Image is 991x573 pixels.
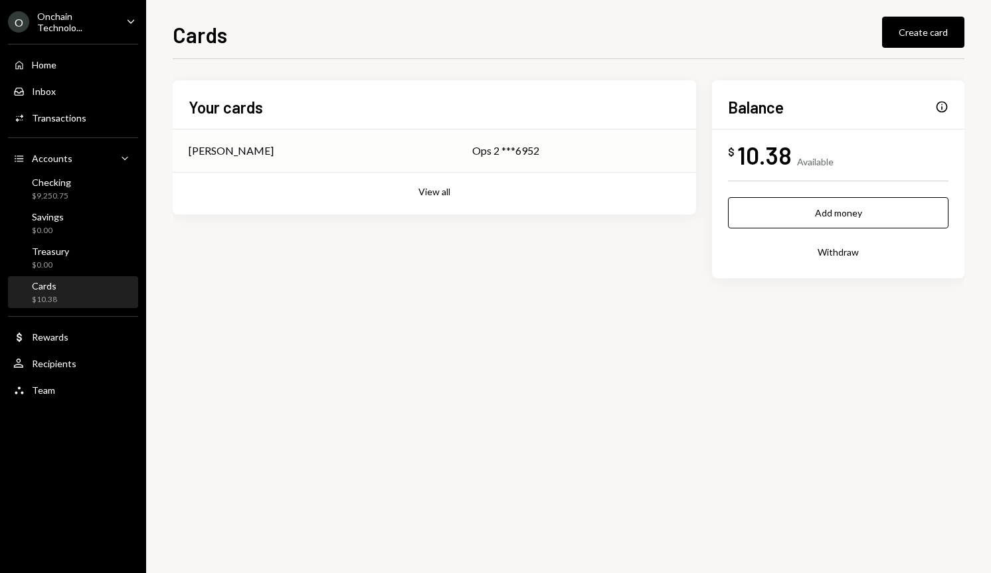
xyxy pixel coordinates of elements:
div: $ [728,145,735,159]
div: O [8,11,29,33]
a: Checking$9,250.75 [8,173,138,205]
button: View all [418,186,450,199]
a: Rewards [8,325,138,349]
div: [PERSON_NAME] [189,143,274,159]
div: $10.38 [32,294,57,305]
div: Home [32,59,56,70]
div: $0.00 [32,260,69,271]
div: $9,250.75 [32,191,71,202]
a: Savings$0.00 [8,207,138,239]
div: Cards [32,280,57,291]
h2: Balance [728,96,784,118]
a: Cards$10.38 [8,276,138,308]
div: Treasury [32,246,69,257]
a: Treasury$0.00 [8,242,138,274]
a: Transactions [8,106,138,129]
a: Recipients [8,351,138,375]
h2: Your cards [189,96,263,118]
a: Team [8,378,138,402]
button: Create card [882,17,964,48]
button: Add money [728,197,948,228]
h1: Cards [173,21,227,48]
div: Team [32,384,55,396]
div: Rewards [32,331,68,343]
div: 10.38 [737,140,792,170]
a: Accounts [8,146,138,170]
div: Checking [32,177,71,188]
div: Available [797,156,834,167]
div: Recipients [32,358,76,369]
button: Withdraw [728,236,948,268]
div: Savings [32,211,64,222]
div: Transactions [32,112,86,123]
div: Inbox [32,86,56,97]
div: Onchain Technolo... [37,11,116,33]
div: $0.00 [32,225,64,236]
div: Accounts [32,153,72,164]
a: Home [8,52,138,76]
a: Inbox [8,79,138,103]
